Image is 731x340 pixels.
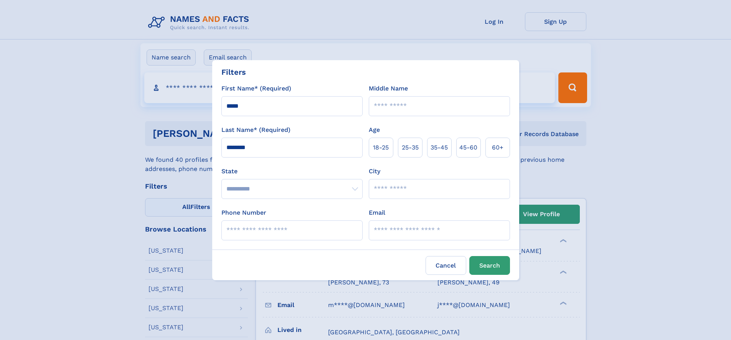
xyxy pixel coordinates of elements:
[431,143,448,152] span: 35‑45
[469,256,510,275] button: Search
[369,208,385,217] label: Email
[221,125,290,135] label: Last Name* (Required)
[492,143,503,152] span: 60+
[426,256,466,275] label: Cancel
[221,208,266,217] label: Phone Number
[221,167,363,176] label: State
[369,167,380,176] label: City
[373,143,389,152] span: 18‑25
[221,84,291,93] label: First Name* (Required)
[459,143,477,152] span: 45‑60
[402,143,419,152] span: 25‑35
[369,125,380,135] label: Age
[369,84,408,93] label: Middle Name
[221,66,246,78] div: Filters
